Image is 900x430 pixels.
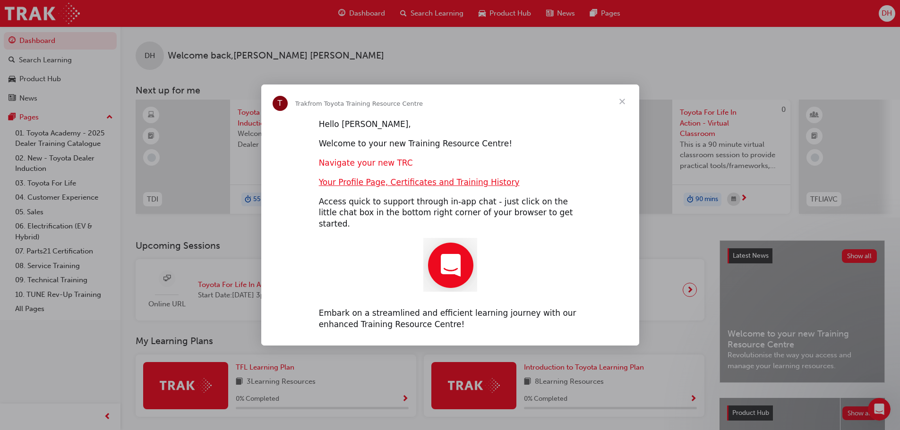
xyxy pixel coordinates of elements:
[273,96,288,111] div: Profile image for Trak
[295,100,308,107] span: Trak
[319,158,413,168] a: Navigate your new TRC
[319,308,582,330] div: Embark on a streamlined and efficient learning journey with our enhanced Training Resource Centre!
[319,196,582,230] div: Access quick to support through in-app chat - just click on the little chat box in the bottom rig...
[308,100,423,107] span: from Toyota Training Resource Centre
[605,84,639,118] span: Close
[319,138,582,150] div: Welcome to your new Training Resource Centre!
[319,177,520,187] a: Your Profile Page, Certificates and Training History
[319,119,582,130] div: Hello [PERSON_NAME],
